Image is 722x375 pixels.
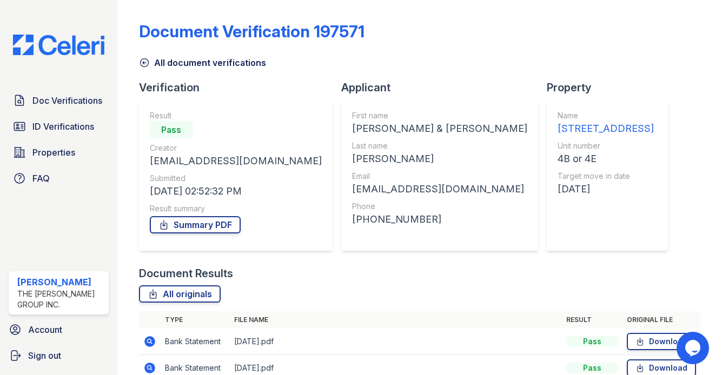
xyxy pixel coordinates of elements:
th: Result [562,311,622,329]
th: File name [230,311,562,329]
div: Property [547,80,677,95]
div: Phone [352,201,527,212]
div: First name [352,110,527,121]
th: Original file [622,311,700,329]
td: Bank Statement [161,329,230,355]
div: Target move in date [558,171,654,182]
div: Result [150,110,322,121]
a: Account [4,319,113,340]
div: Document Verification 197571 [139,22,365,41]
div: Result summary [150,203,322,214]
div: Pass [566,363,618,373]
th: Type [161,311,230,329]
a: FAQ [9,168,109,189]
a: Doc Verifications [9,90,109,111]
div: [EMAIL_ADDRESS][DOMAIN_NAME] [352,182,527,197]
a: ID Verifications [9,116,109,137]
a: All document verifications [139,56,266,69]
div: Last name [352,140,527,151]
a: Name [STREET_ADDRESS] [558,110,654,136]
div: [PERSON_NAME] [352,151,527,166]
div: [DATE] [558,182,654,197]
div: Pass [566,336,618,347]
iframe: chat widget [677,332,711,364]
span: Sign out [28,349,61,362]
a: Properties [9,142,109,163]
a: Sign out [4,345,113,366]
div: Name [558,110,654,121]
div: Creator [150,143,322,153]
td: [DATE].pdf [230,329,562,355]
div: Email [352,171,527,182]
div: [STREET_ADDRESS] [558,121,654,136]
span: Doc Verifications [32,94,102,107]
div: [PHONE_NUMBER] [352,212,527,227]
div: [EMAIL_ADDRESS][DOMAIN_NAME] [150,153,322,169]
div: Applicant [341,80,547,95]
span: Properties [32,146,75,159]
div: Submitted [150,173,322,184]
div: 4B or 4E [558,151,654,166]
span: Account [28,323,62,336]
div: The [PERSON_NAME] Group Inc. [17,289,104,310]
div: [PERSON_NAME] [17,276,104,289]
div: [PERSON_NAME] & [PERSON_NAME] [352,121,527,136]
div: Unit number [558,140,654,151]
span: ID Verifications [32,120,94,133]
div: Document Results [139,266,233,281]
div: Verification [139,80,341,95]
img: CE_Logo_Blue-a8612792a0a2168367f1c8372b55b34899dd931a85d93a1a3d3e32e68fde9ad4.png [4,35,113,55]
div: [DATE] 02:52:32 PM [150,184,322,199]
a: Download [627,333,696,350]
a: Summary PDF [150,216,241,233]
div: Pass [150,121,193,138]
span: FAQ [32,172,50,185]
a: All originals [139,285,221,303]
